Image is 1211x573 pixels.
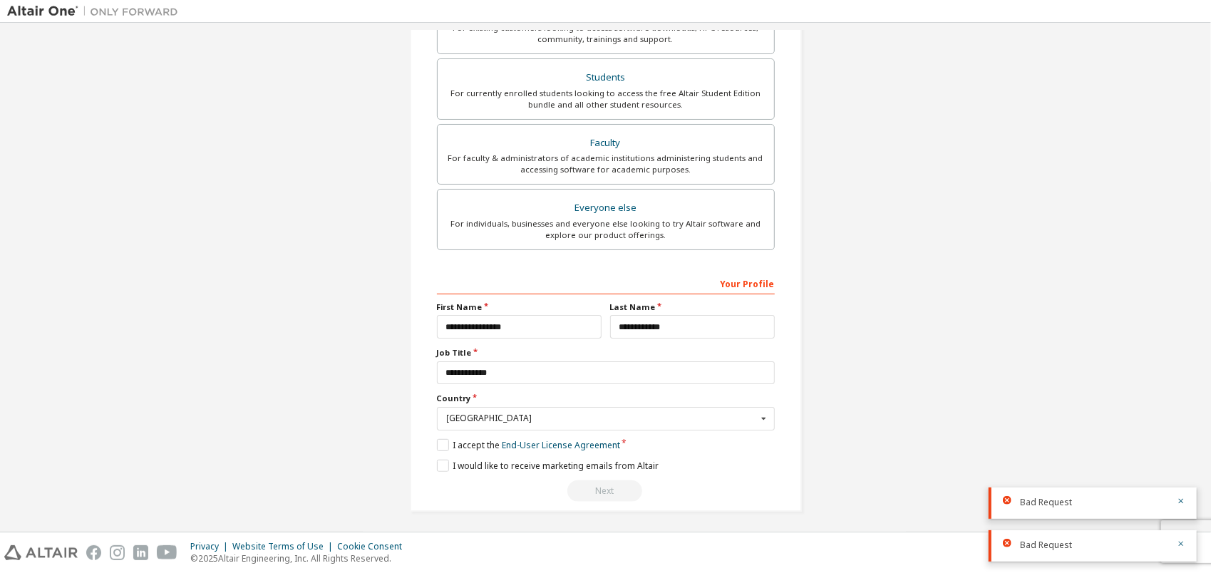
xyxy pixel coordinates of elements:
div: Everyone else [446,198,766,218]
div: For currently enrolled students looking to access the free Altair Student Edition bundle and all ... [446,88,766,110]
label: Country [437,393,775,404]
label: Job Title [437,347,775,358]
img: altair_logo.svg [4,545,78,560]
img: youtube.svg [157,545,177,560]
div: For individuals, businesses and everyone else looking to try Altair software and explore our prod... [446,218,766,241]
label: Last Name [610,301,775,313]
div: Faculty [446,133,766,153]
span: Bad Request [1020,540,1072,551]
div: Select your account type to continue [437,480,775,502]
label: First Name [437,301,602,313]
div: [GEOGRAPHIC_DATA] [447,414,757,423]
img: facebook.svg [86,545,101,560]
p: © 2025 Altair Engineering, Inc. All Rights Reserved. [190,552,411,564]
div: For existing customers looking to access software downloads, HPC resources, community, trainings ... [446,22,766,45]
div: Website Terms of Use [232,541,337,552]
div: Your Profile [437,272,775,294]
span: Bad Request [1020,497,1072,508]
div: Cookie Consent [337,541,411,552]
label: I would like to receive marketing emails from Altair [437,460,659,472]
img: instagram.svg [110,545,125,560]
a: End-User License Agreement [502,439,620,451]
div: Privacy [190,541,232,552]
label: I accept the [437,439,620,451]
div: Students [446,68,766,88]
img: Altair One [7,4,185,19]
div: For faculty & administrators of academic institutions administering students and accessing softwa... [446,153,766,175]
img: linkedin.svg [133,545,148,560]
